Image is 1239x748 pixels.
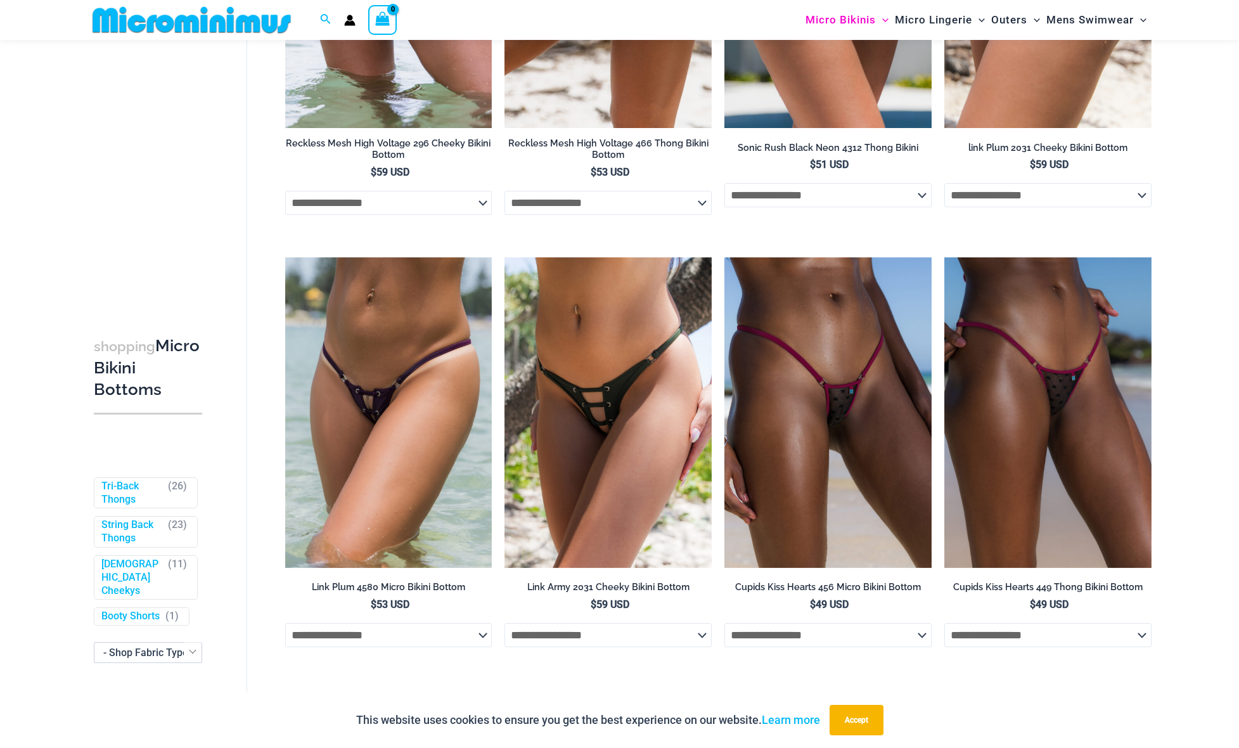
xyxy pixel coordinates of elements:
bdi: 51 USD [810,158,849,171]
a: Cupids Kiss Hearts 449 Thong Bikini Bottom [944,581,1152,598]
a: OutersMenu ToggleMenu Toggle [988,4,1043,36]
span: Menu Toggle [1027,4,1040,36]
a: Search icon link [320,12,331,28]
span: Micro Lingerie [895,4,972,36]
img: Cupids Kiss Hearts 323 Underwire Top 456 Micro 06 [724,257,932,568]
bdi: 53 USD [591,166,629,178]
span: Menu Toggle [972,4,985,36]
p: This website uses cookies to ensure you get the best experience on our website. [356,711,820,730]
span: $ [1030,598,1036,610]
img: Link Army 2031 Cheeky 01 [504,257,712,568]
h2: Cupids Kiss Hearts 449 Thong Bikini Bottom [944,581,1152,593]
h2: Cupids Kiss Hearts 456 Micro Bikini Bottom [724,581,932,593]
h2: link Plum 2031 Cheeky Bikini Bottom [944,142,1152,154]
span: ( ) [168,480,187,506]
a: Link Army 2031 Cheeky Bikini Bottom [504,581,712,598]
span: shopping [94,339,155,354]
a: Cupids Kiss Hearts 456 Micro Bikini Bottom [724,581,932,598]
span: Outers [991,4,1027,36]
span: - Shop Fabric Type [94,643,202,664]
span: $ [1030,158,1036,171]
bdi: 59 USD [591,598,629,610]
bdi: 53 USD [371,598,409,610]
span: - Shop Fabric Type [94,643,202,663]
h2: Link Plum 4580 Micro Bikini Bottom [285,581,492,593]
span: $ [810,158,816,171]
span: Micro Bikinis [806,4,876,36]
span: Mens Swimwear [1046,4,1134,36]
img: Cupids Kiss Hearts 449 Thong 01 [944,257,1152,568]
img: Link Plum 4580 Micro 01 [285,257,492,568]
span: 1 [169,610,175,622]
bdi: 49 USD [1030,598,1069,610]
span: ( ) [168,519,187,546]
a: Tri-Back Thongs [101,480,162,506]
a: [DEMOGRAPHIC_DATA] Cheekys [101,558,162,597]
a: String Back Thongs [101,519,162,546]
h2: Link Army 2031 Cheeky Bikini Bottom [504,581,712,593]
img: MM SHOP LOGO FLAT [87,6,296,34]
span: $ [810,598,816,610]
a: Link Plum 4580 Micro 01Link Plum 4580 Micro 02Link Plum 4580 Micro 02 [285,257,492,568]
span: ( ) [168,558,187,597]
a: Reckless Mesh High Voltage 466 Thong Bikini Bottom [504,138,712,166]
h2: Reckless Mesh High Voltage 296 Cheeky Bikini Bottom [285,138,492,161]
span: $ [591,166,596,178]
a: Link Plum 4580 Micro Bikini Bottom [285,581,492,598]
a: Cupids Kiss Hearts 456 Micro 01Cupids Kiss Hearts 323 Underwire Top 456 Micro 06Cupids Kiss Heart... [724,257,932,568]
span: $ [371,598,376,610]
nav: Site Navigation [800,2,1152,38]
span: 23 [172,519,183,531]
span: Menu Toggle [1134,4,1146,36]
a: link Plum 2031 Cheeky Bikini Bottom [944,142,1152,158]
h2: Sonic Rush Black Neon 4312 Thong Bikini [724,142,932,154]
span: $ [591,598,596,610]
span: - Shop Fabric Type [103,647,188,659]
a: Reckless Mesh High Voltage 296 Cheeky Bikini Bottom [285,138,492,166]
h2: Reckless Mesh High Voltage 466 Thong Bikini Bottom [504,138,712,161]
span: 11 [172,558,183,570]
a: Micro BikinisMenu ToggleMenu Toggle [802,4,892,36]
a: Cupids Kiss Hearts 449 Thong 01Cupids Kiss Hearts 323 Underwire Top 449 Thong 05Cupids Kiss Heart... [944,257,1152,568]
span: Menu Toggle [876,4,889,36]
a: Learn more [762,713,820,726]
h3: Micro Bikini Bottoms [94,335,202,400]
span: 26 [172,480,183,492]
span: ( ) [165,610,179,624]
bdi: 59 USD [1030,158,1069,171]
span: $ [371,166,376,178]
a: Booty Shorts [101,610,160,624]
a: Link Army 2031 Cheeky 01Link Army 2031 Cheeky 02Link Army 2031 Cheeky 02 [504,257,712,568]
a: Account icon link [344,15,356,26]
iframe: TrustedSite Certified [94,42,208,296]
a: Mens SwimwearMenu ToggleMenu Toggle [1043,4,1150,36]
a: Sonic Rush Black Neon 4312 Thong Bikini [724,142,932,158]
button: Accept [830,705,883,735]
bdi: 49 USD [810,598,849,610]
bdi: 59 USD [371,166,409,178]
a: Micro LingerieMenu ToggleMenu Toggle [892,4,988,36]
a: View Shopping Cart, empty [368,5,397,34]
